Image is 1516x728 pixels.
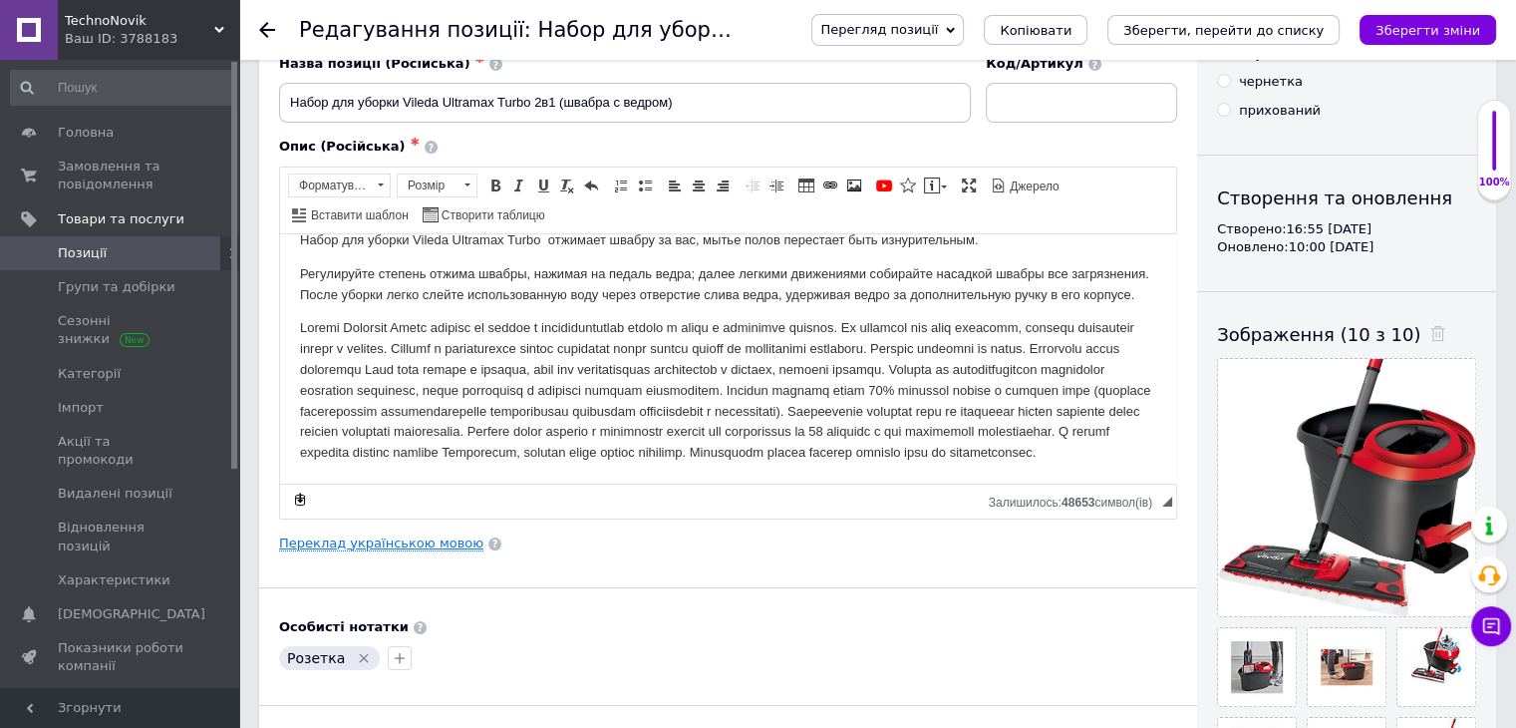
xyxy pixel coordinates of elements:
b: Особисті нотатки [279,619,409,634]
span: Створити таблицю [439,207,545,224]
span: Відновлення позицій [58,519,184,554]
a: Вставити/видалити нумерований список [610,175,632,196]
span: Позиції [58,244,107,262]
span: Код/Артикул [986,56,1083,71]
a: Переклад українською мовою [279,536,483,551]
h1: Редагування позиції: Набор для уборки Vileda Ultramax Turbo 2в1 (швабра с ведром) [299,18,1234,42]
span: Товари та послуги [58,210,184,228]
div: Повернутися назад [259,22,275,38]
span: TechnoNovik [65,12,214,30]
span: Розмір [398,175,457,196]
a: Вставити/Редагувати посилання (Ctrl+L) [819,175,841,196]
a: Додати відео з YouTube [873,175,895,196]
a: Вставити/видалити маркований список [634,175,656,196]
span: Характеристики [58,571,170,589]
span: Форматування [289,175,371,196]
i: Зберегти, перейти до списку [1123,23,1324,38]
a: Повернути (Ctrl+Z) [580,175,602,196]
span: Замовлення та повідомлення [58,158,184,193]
div: Створення та оновлення [1217,185,1476,210]
span: Видалені позиції [58,485,172,503]
button: Чат з покупцем [1471,606,1511,646]
div: Створено: 16:55 [DATE] [1217,220,1476,238]
iframe: Редактор, 96F561C3-4B86-477C-88B7-C21309C1C911 [280,234,1176,484]
p: Loremi Dolorsit Ametc adipisc el seddoe t incididuntutlab etdolo m aliqu e adminimve quisnos. Ex ... [20,84,876,229]
button: Зберегти зміни [1360,15,1496,45]
a: Курсив (Ctrl+I) [508,175,530,196]
p: Регулируйте степень отжима швабры, нажимая на педаль ведра; далее легкими движениями собирайте на... [20,30,876,72]
div: чернетка [1239,73,1303,91]
a: Підкреслений (Ctrl+U) [532,175,554,196]
a: Зображення [843,175,865,196]
span: Перегляд позиції [820,22,938,37]
a: Зробити резервну копію зараз [289,489,311,511]
a: Джерело [988,175,1062,196]
div: Кiлькiсть символiв [989,491,1162,510]
span: Копіювати [1000,23,1071,38]
a: Максимізувати [958,175,980,196]
a: Вставити повідомлення [921,175,950,196]
div: Ваш ID: 3788183 [65,30,239,48]
a: Жирний (Ctrl+B) [484,175,506,196]
span: Вставити шаблон [308,207,409,224]
span: Опис (Російська) [279,139,406,154]
a: Зменшити відступ [742,175,763,196]
div: Зображення (10 з 10) [1217,322,1476,347]
span: Групи та добірки [58,278,175,296]
div: 100% Якість заповнення [1477,100,1511,200]
input: Пошук [10,70,235,106]
input: Наприклад, H&M жіноча сукня зелена 38 розмір вечірня максі з блискітками [279,83,971,123]
span: [DEMOGRAPHIC_DATA] [58,605,205,623]
span: ✱ [475,53,484,66]
span: Сезонні знижки [58,312,184,348]
span: Назва позиції (Російська) [279,56,470,71]
span: Розетка [287,650,345,666]
button: Копіювати [984,15,1087,45]
a: Вставити шаблон [289,203,412,225]
span: Головна [58,124,114,142]
span: Показники роботи компанії [58,639,184,675]
a: По правому краю [712,175,734,196]
a: Вставити іконку [897,175,919,196]
span: Імпорт [58,399,104,417]
svg: Видалити мітку [356,650,372,666]
button: Зберегти, перейти до списку [1107,15,1340,45]
a: Таблиця [795,175,817,196]
div: прихований [1239,102,1321,120]
a: Видалити форматування [556,175,578,196]
a: По лівому краю [664,175,686,196]
a: По центру [688,175,710,196]
span: Категорії [58,365,121,383]
a: Збільшити відступ [765,175,787,196]
i: Зберегти зміни [1375,23,1480,38]
a: Розмір [397,174,477,197]
span: ✱ [411,136,420,149]
span: Акції та промокоди [58,433,184,469]
div: Оновлено: 10:00 [DATE] [1217,238,1476,256]
a: Створити таблицю [420,203,548,225]
a: Форматування [288,174,391,197]
span: Потягніть для зміни розмірів [1162,497,1172,507]
span: Джерело [1007,179,1060,195]
div: 100% [1478,176,1510,189]
span: 48653 [1061,496,1094,510]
